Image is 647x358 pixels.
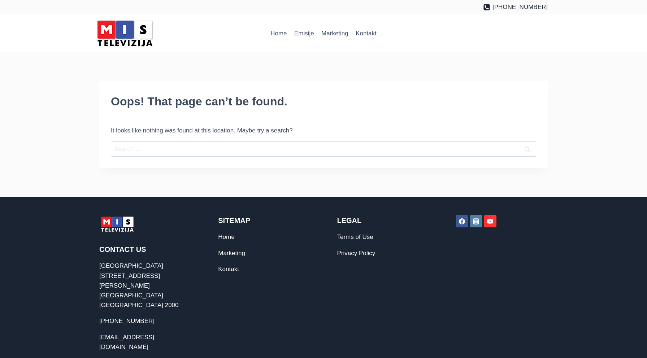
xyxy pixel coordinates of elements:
[492,2,548,12] span: [PHONE_NUMBER]
[337,215,429,226] h2: Legal
[318,25,352,42] a: Marketing
[111,126,536,135] p: It looks like nothing was found at this location. Maybe try a search?
[99,318,155,324] a: [PHONE_NUMBER]
[352,25,380,42] a: Kontakt
[337,250,375,257] a: Privacy Policy
[218,233,234,240] a: Home
[267,25,380,42] nav: Primary
[218,266,239,272] a: Kontakt
[218,250,245,257] a: Marketing
[483,2,548,12] a: [PHONE_NUMBER]
[111,93,536,110] h1: Oops! That page can’t be found.
[291,25,318,42] a: Emisije
[456,215,468,227] a: Facebook
[99,261,191,310] p: [GEOGRAPHIC_DATA][STREET_ADDRESS][PERSON_NAME] [GEOGRAPHIC_DATA] [GEOGRAPHIC_DATA] 2000
[94,18,156,49] img: MIS Television
[484,215,496,227] a: YouTube
[267,25,291,42] a: Home
[470,215,482,227] a: Instagram
[218,215,310,226] h2: Sitemap
[518,141,536,157] input: Search
[99,244,191,255] h2: Contact Us
[337,233,373,240] a: Terms of Use
[99,334,154,350] a: [EMAIL_ADDRESS][DOMAIN_NAME]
